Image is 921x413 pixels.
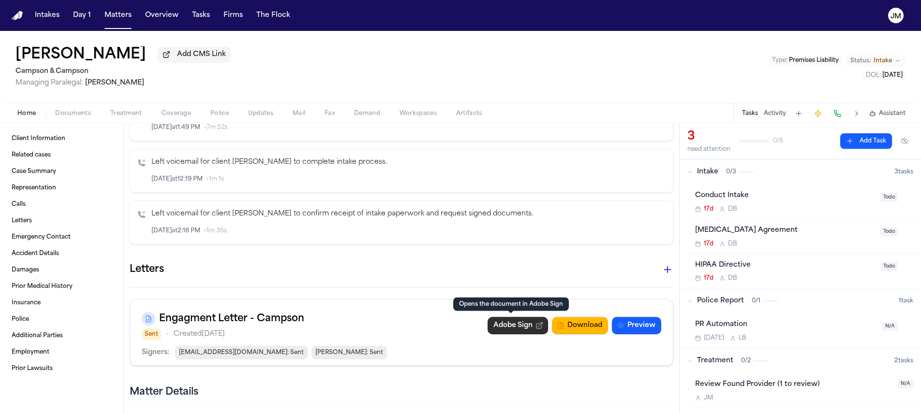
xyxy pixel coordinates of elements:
span: Artifacts [456,110,482,117]
div: Opens the document in Adobe Sign [453,298,569,311]
span: Demand [354,110,380,117]
a: Calls [8,197,116,212]
button: Day 1 [69,7,95,24]
span: N/A [882,322,898,331]
a: Adobe Sign [488,317,548,334]
h1: Letters [130,262,164,277]
button: Intakes [31,7,63,24]
a: Client Information [8,131,116,146]
button: The Flock [253,7,294,24]
span: D B [728,274,737,282]
button: Make a Call [831,107,844,120]
span: 0 / 1 [752,297,760,305]
button: Preview [612,317,661,334]
h2: Campson & Campson [15,66,231,77]
a: Case Summary [8,164,116,179]
a: Accident Details [8,246,116,261]
span: Mail [293,110,305,117]
div: Open task: Review Found Provider (1 to review) [687,373,921,408]
a: Police [8,312,116,327]
span: N/A [898,379,913,388]
span: Type : [772,57,787,63]
span: 1 task [899,297,913,305]
span: [DATE] at 1:49 PM [151,124,200,131]
button: Change status from Intake [846,55,906,67]
span: Todo [880,193,898,202]
h3: Engagment Letter - Campson [159,311,304,327]
span: Updates [248,110,273,117]
button: Overview [141,7,182,24]
span: • 1m 35s [204,227,227,235]
span: Premises Liability [789,57,839,63]
span: Police [210,110,229,117]
a: Insurance [8,295,116,311]
button: Download [552,317,608,334]
a: Additional Parties [8,328,116,343]
span: Intake [697,167,718,177]
button: Activity [764,110,786,117]
div: Open task: Retainer Agreement [687,219,921,254]
div: [MEDICAL_DATA] Agreement [695,225,875,236]
span: DOL : [866,72,881,78]
span: Add CMS Link [177,50,226,59]
span: Assistant [879,110,906,117]
button: Firms [220,7,247,24]
span: Status: [850,57,871,65]
div: need attention [687,145,730,153]
span: Treatment [697,356,733,366]
span: Coverage [162,110,191,117]
span: Managing Paralegal: [15,79,83,86]
button: Tasks [188,7,214,24]
a: Damages [8,262,116,278]
button: Police Report0/11task [680,288,921,313]
div: PR Automation [695,319,876,330]
span: Workspaces [400,110,437,117]
div: Open task: HIPAA Directive [687,254,921,288]
h2: Matter Details [130,385,198,399]
span: 0 / 8 [773,137,783,145]
span: Fax [325,110,335,117]
a: Representation [8,180,116,196]
p: Left voicemail for client [PERSON_NAME] to complete intake process. [151,157,665,168]
span: Sent [142,328,161,340]
span: • [166,328,169,340]
h1: [PERSON_NAME] [15,46,146,64]
span: D B [728,240,737,248]
button: Edit Type: Premises Liability [769,56,842,65]
span: • 1m 1s [207,175,224,183]
div: Open task: PR Automation [687,313,921,348]
span: [EMAIL_ADDRESS][DOMAIN_NAME] : Sent [175,346,308,359]
span: 3 task s [894,168,913,176]
button: Add CMS Link [158,47,231,62]
span: D B [728,205,737,213]
a: Prior Lawsuits [8,361,116,376]
span: J M [704,394,713,402]
span: Treatment [110,110,142,117]
span: [PERSON_NAME] [85,79,144,86]
button: Matters [101,7,135,24]
span: 2 task s [894,357,913,365]
span: 0 / 3 [726,168,736,176]
span: Todo [880,262,898,271]
div: Conduct Intake [695,190,875,201]
span: Police Report [697,296,744,306]
span: [PERSON_NAME] : Sent [312,346,387,359]
a: Letters [8,213,116,228]
span: [DATE] at 12:19 PM [151,175,203,183]
span: 17d [704,240,713,248]
span: L B [739,334,746,342]
p: Left voicemail for client [PERSON_NAME] to confirm receipt of intake paperwork and request signed... [151,209,665,220]
span: • 7m 52s [204,124,227,131]
span: Intake [874,57,892,65]
a: Related cases [8,147,116,163]
p: Created [DATE] [174,328,225,340]
button: Add Task [792,107,805,120]
button: Intake0/33tasks [680,159,921,185]
span: Todo [880,227,898,236]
